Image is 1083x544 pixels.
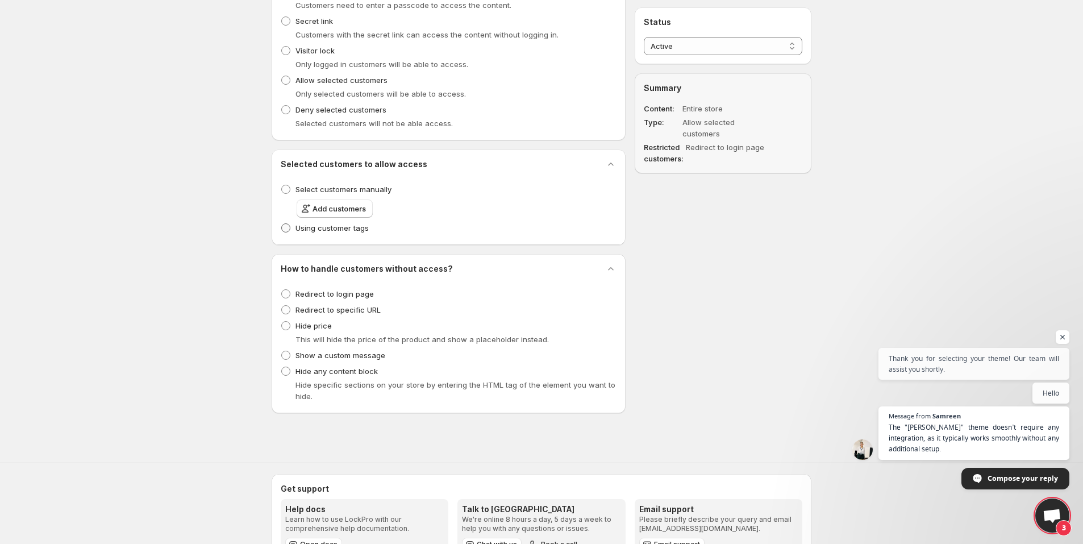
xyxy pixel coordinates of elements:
[295,46,335,55] span: Visitor lock
[297,200,373,218] button: Add customers
[295,1,511,10] span: Customers need to enter a passcode to access the content.
[1035,499,1069,533] div: Open chat
[889,413,931,419] span: Message from
[295,89,466,98] span: Only selected customers will be able to access.
[295,30,559,39] span: Customers with the secret link can access the content without logging in.
[295,119,453,128] span: Selected customers will not be able access.
[295,105,386,114] span: Deny selected customers
[644,117,680,139] dt: Type :
[295,321,332,330] span: Hide price
[1043,388,1059,398] span: Hello
[285,515,444,533] p: Learn how to use LockPro with our comprehensive help documentation.
[295,16,333,26] span: Secret link
[313,203,366,214] span: Add customers
[295,185,391,194] span: Select customers manually
[682,117,770,139] dd: Allow selected customers
[295,351,385,360] span: Show a custom message
[644,82,802,94] h2: Summary
[281,263,453,275] h2: How to handle customers without access?
[295,305,381,314] span: Redirect to specific URL
[644,16,802,28] h2: Status
[644,142,684,164] dt: Restricted customers:
[686,142,773,164] dd: Redirect to login page
[281,483,802,495] h2: Get support
[462,504,620,515] h3: Talk to [GEOGRAPHIC_DATA]
[295,289,374,298] span: Redirect to login page
[285,504,444,515] h3: Help docs
[644,103,680,114] dt: Content :
[932,413,961,419] span: Samreen
[295,367,378,376] span: Hide any content block
[295,335,549,344] span: This will hide the price of the product and show a placeholder instead.
[295,380,615,401] span: Hide specific sections on your store by entering the HTML tag of the element you want to hide.
[889,422,1059,454] span: The "[PERSON_NAME]" theme doesn’t require any integration, as it typically works smoothly without...
[295,76,388,85] span: Allow selected customers
[639,515,798,533] p: Please briefly describe your query and email [EMAIL_ADDRESS][DOMAIN_NAME].
[889,353,1059,375] span: Thank you for selecting your theme! Our team will assist you shortly.
[295,60,468,69] span: Only logged in customers will be able to access.
[988,468,1058,488] span: Compose your reply
[462,515,620,533] p: We're online 8 hours a day, 5 days a week to help you with any questions or issues.
[682,103,770,114] dd: Entire store
[639,504,798,515] h3: Email support
[281,159,427,170] h2: Selected customers to allow access
[295,223,369,232] span: Using customer tags
[1056,520,1072,536] span: 3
